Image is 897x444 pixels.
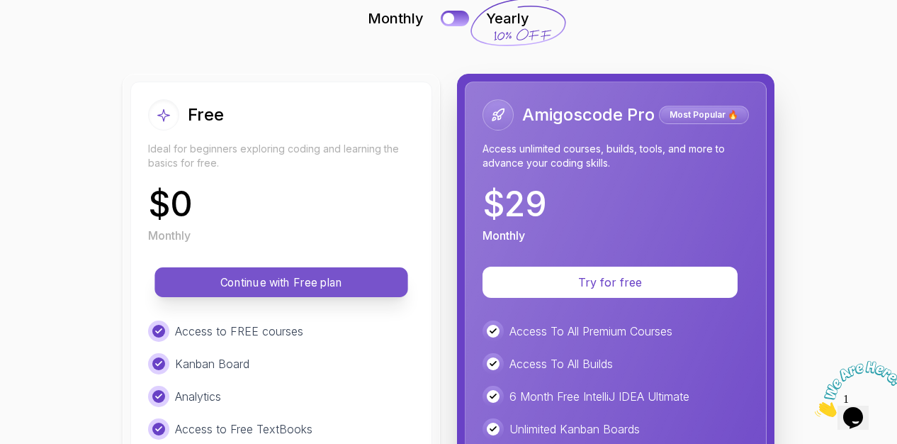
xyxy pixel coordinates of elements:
iframe: chat widget [809,355,897,423]
button: Continue with Free plan [154,267,407,297]
p: Access unlimited courses, builds, tools, and more to advance your coding skills. [483,142,749,170]
p: Unlimited Kanban Boards [509,421,640,438]
h2: Amigoscode Pro [522,104,655,126]
p: Kanban Board [175,355,249,372]
p: Analytics [175,388,221,405]
p: Monthly [483,227,525,244]
h2: Free [188,104,224,126]
p: Most Popular 🔥 [661,108,747,122]
p: $ 29 [483,187,547,221]
p: Access to Free TextBooks [175,421,312,438]
p: Continue with Free plan [171,274,392,291]
p: Access To All Premium Courses [509,323,672,340]
p: Monthly [148,227,191,244]
p: $ 0 [148,187,193,221]
p: Access To All Builds [509,355,613,372]
p: Ideal for beginners exploring coding and learning the basics for free. [148,142,414,170]
p: 6 Month Free IntelliJ IDEA Ultimate [509,388,689,405]
button: Try for free [483,267,738,298]
p: Access to FREE courses [175,323,303,340]
img: Chat attention grabber [6,6,94,62]
span: 1 [6,6,11,18]
p: Monthly [368,9,424,28]
p: Try for free [500,274,721,291]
